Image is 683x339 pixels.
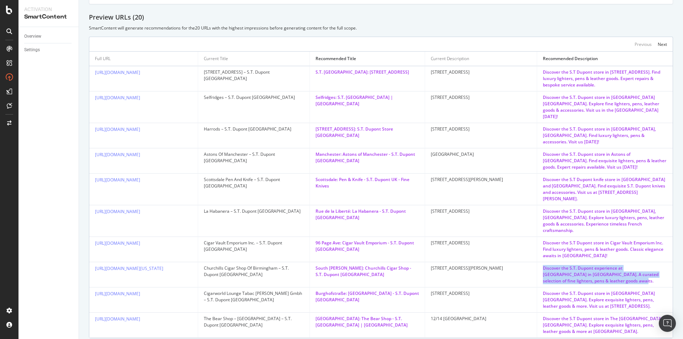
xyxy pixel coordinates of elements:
[95,152,140,158] a: [URL][DOMAIN_NAME]
[431,126,531,132] div: [STREET_ADDRESS]
[316,290,419,303] div: Burghofstraße: [GEOGRAPHIC_DATA] - S.T. Dupont [GEOGRAPHIC_DATA]
[431,290,531,297] div: [STREET_ADDRESS]
[659,315,676,332] div: Open Intercom Messenger
[89,25,673,31] div: SmartContent will generate recommendations for the 20 URLs with the highest impressions before ge...
[543,126,667,145] div: Discover the S.T. Dupont store in [GEOGRAPHIC_DATA], [GEOGRAPHIC_DATA]. Find luxury lighters, pen...
[204,126,304,132] div: Harrods – S.T. Dupont [GEOGRAPHIC_DATA]
[431,55,469,62] div: Current Description
[316,265,419,278] div: South [PERSON_NAME]: Churchills Cigar Shop - S.T. Dupont [GEOGRAPHIC_DATA]
[316,126,419,139] div: [STREET_ADDRESS]: S.T. Dupont Store [GEOGRAPHIC_DATA]
[543,290,667,309] div: Discover the S.T. Dupont store in [GEOGRAPHIC_DATA] [GEOGRAPHIC_DATA]. Explore exquisite lighters...
[95,177,140,183] a: [URL][DOMAIN_NAME]
[95,240,140,246] a: [URL][DOMAIN_NAME]
[204,208,304,214] div: La Habanera – S.T. Dupont [GEOGRAPHIC_DATA]
[431,94,531,101] div: [STREET_ADDRESS]
[204,151,304,164] div: Astons Of Manchester – S.T. Dupont [GEOGRAPHIC_DATA]
[316,69,419,75] div: S.T. [GEOGRAPHIC_DATA]: [STREET_ADDRESS]
[204,176,304,189] div: Scottsdale Pen And Knife – S.T. Dupont [GEOGRAPHIC_DATA]
[431,208,531,214] div: [STREET_ADDRESS]
[431,69,531,75] div: [STREET_ADDRESS]
[24,33,74,40] a: Overview
[316,208,419,221] div: Rue de la Liberté: La Habanera - S.T. Dupont [GEOGRAPHIC_DATA]
[204,316,304,328] div: The Bear Shop – [GEOGRAPHIC_DATA] – S.T. Dupont [GEOGRAPHIC_DATA]
[95,55,111,62] div: Full URL
[543,316,667,335] div: Discover the S.T Dupont store in The [GEOGRAPHIC_DATA], [GEOGRAPHIC_DATA]. Explore exquisite ligh...
[543,55,598,62] div: Recommended Description
[431,316,531,322] div: 12/14 [GEOGRAPHIC_DATA]
[95,316,140,322] a: [URL][DOMAIN_NAME]
[204,290,304,303] div: Cigarworld Lounge Tabac [PERSON_NAME] Gmbh – S.T. Dupont [GEOGRAPHIC_DATA]
[316,151,419,164] div: Manchester: Astons of Manchester - S.T. Dupont [GEOGRAPHIC_DATA]
[543,208,667,234] div: Discover the S.T. Dupont store in [GEOGRAPHIC_DATA], [GEOGRAPHIC_DATA]. Explore luxury lighters, ...
[658,41,667,47] div: Next
[95,95,140,101] a: [URL][DOMAIN_NAME]
[543,69,667,88] div: Discover the S.T Dupont store in [STREET_ADDRESS]. Find luxury lighters, pens & leather goods. Ex...
[24,46,40,54] div: Settings
[431,151,531,158] div: [GEOGRAPHIC_DATA]
[204,55,228,62] div: Current Title
[204,94,304,101] div: Selfridges – S.T. Dupont [GEOGRAPHIC_DATA]
[431,240,531,246] div: [STREET_ADDRESS]
[24,13,73,21] div: SmartContent
[95,126,140,132] a: [URL][DOMAIN_NAME]
[658,40,667,48] button: Next
[316,316,419,328] div: [GEOGRAPHIC_DATA]: The Bear Shop - S.T. [GEOGRAPHIC_DATA] | [GEOGRAPHIC_DATA]
[24,46,74,54] a: Settings
[95,208,140,214] a: [URL][DOMAIN_NAME]
[543,94,667,120] div: Discover the S.T. Dupont store in [GEOGRAPHIC_DATA] [GEOGRAPHIC_DATA]. Explore fine lighters, pen...
[431,176,531,183] div: [STREET_ADDRESS][PERSON_NAME]
[635,41,652,47] div: Previous
[24,6,73,13] div: Activation
[89,13,673,22] div: Preview URLs ( 20 )
[95,291,140,297] a: [URL][DOMAIN_NAME]
[543,265,667,284] div: Discover the S.T. Dupont experience at [GEOGRAPHIC_DATA] in [GEOGRAPHIC_DATA]. A curated selectio...
[543,240,667,259] div: Discover the S.T Dupont store in Cigar Vault Emporium Inc. Find luxury lighters, pens & leather g...
[543,151,667,170] div: Discover the S.T. Dupont store in Astons of [GEOGRAPHIC_DATA]. Find exquisite lighters, pens & le...
[24,33,41,40] div: Overview
[204,240,304,253] div: Cigar Vault Emporium Inc. – S.T. Dupont [GEOGRAPHIC_DATA]
[316,55,356,62] div: Recommended Title
[95,265,163,271] a: [URL][DOMAIN_NAME][US_STATE]
[204,265,304,278] div: Churchills Cigar Shop Of Birmingham – S.T. Dupont [GEOGRAPHIC_DATA]
[431,265,531,271] div: [STREET_ADDRESS][PERSON_NAME]
[95,69,140,75] a: [URL][DOMAIN_NAME]
[316,94,419,107] div: Selfridges: S.T. [GEOGRAPHIC_DATA] | [GEOGRAPHIC_DATA]
[635,40,652,48] button: Previous
[543,176,667,202] div: Discover the S.T Dupont knife store in [GEOGRAPHIC_DATA] and [GEOGRAPHIC_DATA]. Find exquisite S....
[204,69,304,82] div: [STREET_ADDRESS] – S.T. Dupont [GEOGRAPHIC_DATA]
[316,176,419,189] div: Scottsdale: Pen & Knife - S.T. Dupont UK - Fine Knives
[316,240,419,253] div: 96 Page Ave: Cigar Vault Emporium - S.T. Dupont [GEOGRAPHIC_DATA]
